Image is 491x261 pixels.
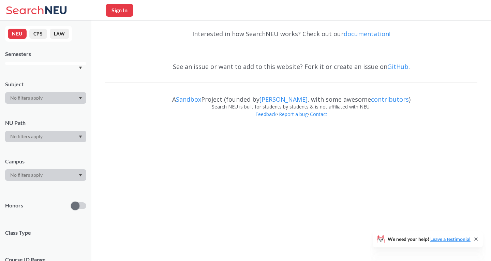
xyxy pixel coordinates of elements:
span: Class Type [5,229,86,236]
div: See an issue or want to add to this website? Fork it or create an issue on . [105,57,477,76]
div: Semesters [5,50,86,58]
button: LAW [50,29,69,39]
div: Dropdown arrow [5,169,86,181]
button: Sign In [106,4,133,17]
div: A Project (founded by , with some awesome ) [105,89,477,103]
div: Interested in how SearchNEU works? Check out our [105,24,477,44]
div: • • [105,111,477,128]
span: We need your help! [388,237,471,242]
div: Search NEU is built for students by students & is not affiliated with NEU. [105,103,477,111]
a: GitHub [387,62,408,71]
a: Sandbox [176,95,201,103]
a: Leave a testimonial [430,236,471,242]
div: Dropdown arrow [5,131,86,142]
a: Feedback [255,111,277,117]
a: Contact [310,111,328,117]
div: Dropdown arrow [5,92,86,104]
button: NEU [8,29,27,39]
svg: Dropdown arrow [79,67,82,69]
a: Report a bug [279,111,308,117]
div: NU Path [5,119,86,127]
svg: Dropdown arrow [79,97,82,100]
svg: Dropdown arrow [79,174,82,177]
div: Subject [5,81,86,88]
div: Campus [5,158,86,165]
p: Honors [5,202,23,209]
a: contributors [371,95,409,103]
svg: Dropdown arrow [79,135,82,138]
button: CPS [29,29,47,39]
a: documentation! [344,30,390,38]
a: [PERSON_NAME] [259,95,308,103]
